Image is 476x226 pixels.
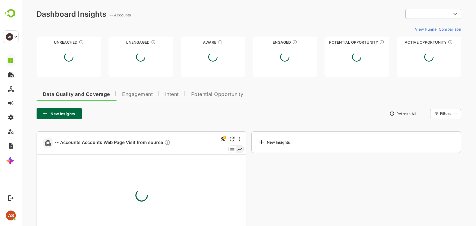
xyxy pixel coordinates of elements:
button: New Insights [15,108,60,119]
div: These accounts have not been engaged with for a defined time period [57,40,62,45]
span: Potential Opportunity [170,92,222,97]
div: These accounts are warm, further nurturing would qualify them to MQAs [271,40,275,45]
span: Data Quality and Coverage [21,92,88,97]
div: Aware [159,40,223,45]
div: Unreached [15,40,79,45]
a: New Insights [230,131,439,153]
div: New Insights [236,138,268,146]
button: Logout [7,194,15,202]
div: Refresh [208,137,213,141]
span: Intent [143,92,157,97]
button: Refresh All [365,109,397,119]
div: AS [6,211,16,220]
div: Dashboard Insights [15,10,85,19]
div: Engaged [231,40,295,45]
div: More [217,137,218,141]
ag: -- Accounts [88,13,111,17]
img: BambooboxLogoMark.f1c84d78b4c51b1a7b5f700c9845e183.svg [3,7,19,19]
div: ​ [384,8,439,20]
span: -- Accounts Accounts Web Page Visit from source [33,139,149,146]
a: -- Accounts Accounts Web Page Visit from sourceDescription not present [33,139,151,146]
div: Unengaged [87,40,151,45]
span: Engagement [100,92,131,97]
div: AI [6,33,13,41]
div: Description not present [143,139,149,146]
div: Active Opportunity [375,40,439,45]
div: Filters [418,108,439,119]
div: This is a global insight. Segment selection is not applicable for this view [198,135,205,144]
div: Filters [418,111,430,116]
div: These accounts have just entered the buying cycle and need further nurturing [196,40,201,45]
button: View Funnel Comparison [391,24,439,34]
div: These accounts have not shown enough engagement and need nurturing [129,40,134,45]
div: Potential Opportunity [303,40,367,45]
div: These accounts are MQAs and can be passed on to Inside Sales [358,40,363,45]
div: These accounts have open opportunities which might be at any of the Sales Stages [426,40,431,45]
